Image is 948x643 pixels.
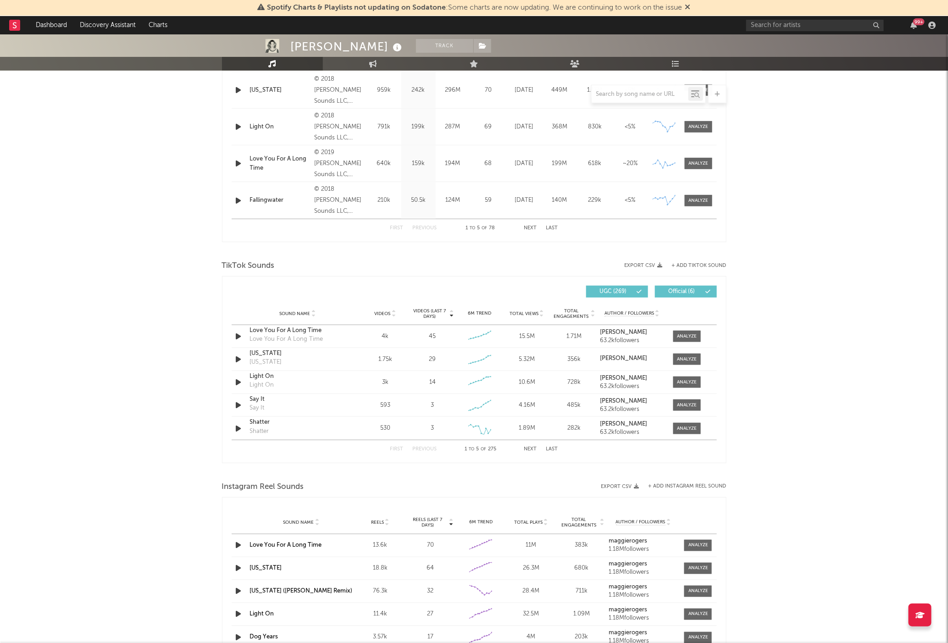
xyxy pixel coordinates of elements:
[510,311,538,316] span: Total Views
[553,355,595,364] div: 356k
[357,633,403,642] div: 3.57k
[616,520,665,526] span: Author / Followers
[746,20,884,31] input: Search for artists
[600,375,647,381] strong: [PERSON_NAME]
[357,564,403,573] div: 18.8k
[615,159,646,168] div: ~ 20 %
[404,122,433,132] div: 199k
[280,311,310,316] span: Sound Name
[600,355,647,361] strong: [PERSON_NAME]
[592,91,688,98] input: Search by song name or URL
[609,615,678,622] div: 1.18M followers
[431,424,434,433] div: 3
[411,308,448,319] span: Videos (last 7 days)
[505,332,548,341] div: 15.5M
[369,159,399,168] div: 640k
[615,196,646,205] div: <5%
[580,122,610,132] div: 830k
[580,196,610,205] div: 229k
[546,447,558,452] button: Last
[553,424,595,433] div: 282k
[505,401,548,410] div: 4.16M
[508,633,554,642] div: 4M
[29,16,73,34] a: Dashboard
[655,286,717,298] button: Official(6)
[544,159,575,168] div: 199M
[458,519,504,526] div: 6M Trend
[404,196,433,205] div: 50.5k
[250,395,346,404] a: Say It
[283,520,314,526] span: Sound Name
[544,122,575,132] div: 368M
[250,349,346,358] a: [US_STATE]
[559,517,599,528] span: Total Engagements
[413,226,437,231] button: Previous
[250,122,310,132] a: Light On
[364,355,407,364] div: 1.75k
[604,310,654,316] span: Author / Followers
[609,570,678,576] div: 1.18M followers
[404,159,433,168] div: 159k
[601,484,639,489] button: Export CSV
[250,418,346,427] div: Shatter
[142,16,174,34] a: Charts
[455,223,506,234] div: 1 5 78
[314,111,364,144] div: © 2018 [PERSON_NAME] Sounds LLC, under exclusive license to UMG Recordings, Inc.
[250,543,322,549] a: Love You For A Long Time
[369,122,399,132] div: 791k
[505,378,548,387] div: 10.6M
[600,421,664,427] a: [PERSON_NAME]
[472,196,504,205] div: 59
[559,633,604,642] div: 203k
[250,358,282,367] div: [US_STATE]
[472,159,504,168] div: 68
[609,538,678,545] a: maggierogers
[250,155,310,172] a: Love You For A Long Time
[390,447,404,452] button: First
[609,561,678,568] a: maggierogers
[609,607,648,613] strong: maggierogers
[609,630,678,637] a: maggierogers
[615,122,646,132] div: <5%
[609,538,648,544] strong: maggierogers
[524,226,537,231] button: Next
[314,184,364,217] div: © 2018 [PERSON_NAME] Sounds LLC, under exclusive license to UMG Recordings, Inc.
[559,564,604,573] div: 680k
[661,289,703,294] span: Official ( 6 )
[509,196,540,205] div: [DATE]
[482,226,488,230] span: of
[672,263,726,268] button: + Add TikTok Sound
[639,484,726,489] div: + Add Instagram Reel Sound
[458,310,501,317] div: 6M Trend
[592,289,634,294] span: UGC ( 269 )
[250,326,346,335] a: Love You For A Long Time
[508,564,554,573] div: 26.3M
[267,4,682,11] span: : Some charts are now updating. We are continuing to work on the issue
[364,401,407,410] div: 593
[438,159,468,168] div: 194M
[600,429,664,436] div: 63.2k followers
[663,263,726,268] button: + Add TikTok Sound
[910,22,917,29] button: 99+
[73,16,142,34] a: Discovery Assistant
[250,372,346,381] a: Light On
[455,444,506,455] div: 1 5 275
[559,610,604,619] div: 1.09M
[553,332,595,341] div: 1.71M
[609,593,678,599] div: 1.18M followers
[546,226,558,231] button: Last
[509,122,540,132] div: [DATE]
[470,226,476,230] span: to
[505,424,548,433] div: 1.89M
[364,424,407,433] div: 530
[580,159,610,168] div: 618k
[364,332,407,341] div: 4k
[357,610,403,619] div: 11.4k
[600,329,647,335] strong: [PERSON_NAME]
[505,355,548,364] div: 5.32M
[408,587,454,596] div: 32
